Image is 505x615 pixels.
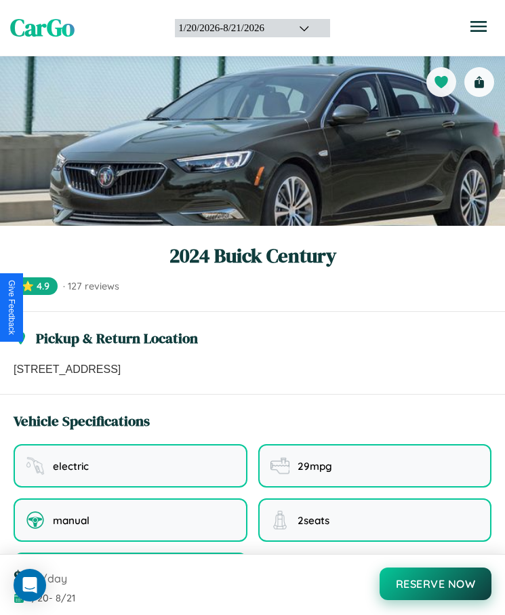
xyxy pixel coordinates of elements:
h1: 2024 Buick Century [14,242,491,269]
span: ⭐ 4.9 [14,277,58,295]
h3: Pickup & Return Location [36,328,198,348]
img: fuel efficiency [270,456,289,475]
p: [STREET_ADDRESS] [14,361,491,378]
div: 1 / 20 / 2026 - 8 / 21 / 2026 [178,22,282,34]
div: Give Feedback [7,280,16,335]
span: 29 mpg [298,460,332,473]
span: 1 / 20 - 8 / 21 [28,592,75,604]
span: CarGo [10,12,75,44]
span: electric [53,460,89,473]
h3: Vehicle Specifications [14,411,150,431]
span: 2 seats [298,514,329,527]
span: $ 70 [14,566,39,588]
div: Open Intercom Messenger [14,569,46,601]
img: fuel type [26,456,45,475]
img: seating [270,511,289,530]
button: Reserve Now [380,568,492,600]
span: /day [41,572,67,585]
span: · 127 reviews [63,280,119,292]
span: manual [53,514,89,527]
